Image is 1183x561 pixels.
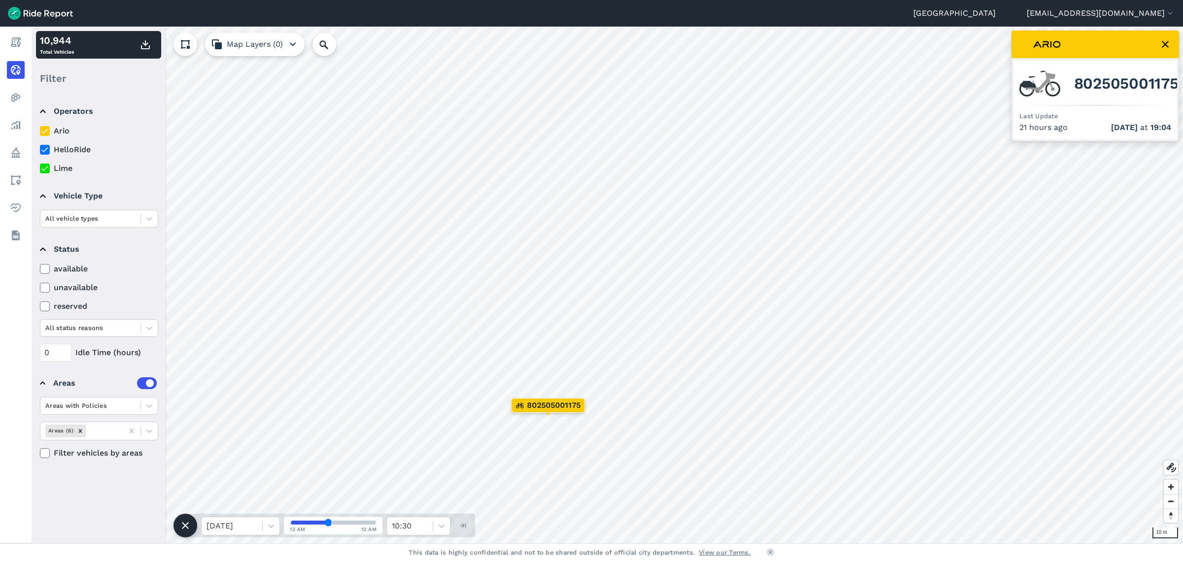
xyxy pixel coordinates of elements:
[1019,112,1058,120] span: Last Update
[313,33,352,56] input: Search Location or Vehicles
[361,526,377,533] span: 12 AM
[7,199,25,217] a: Health
[1111,123,1138,132] span: [DATE]
[40,369,157,397] summary: Areas
[1022,37,1072,51] img: Ario
[1164,480,1178,494] button: Zoom in
[7,144,25,162] a: Policy
[1150,123,1171,132] span: 19:04
[40,263,158,275] label: available
[1019,70,1060,97] img: Ario ebike
[1164,494,1178,508] button: Zoom out
[45,425,75,437] div: Areas (6)
[40,235,157,263] summary: Status
[1019,122,1171,133] div: 21 hours ago
[40,144,158,156] label: HelloRide
[40,282,158,294] label: unavailable
[205,33,305,56] button: Map Layers (0)
[699,548,751,557] a: View our Terms.
[40,182,157,210] summary: Vehicle Type
[1152,528,1178,538] div: 10 m
[75,425,86,437] div: Remove Areas (6)
[7,227,25,244] a: Datasets
[1074,78,1179,90] span: 802505001175
[7,116,25,134] a: Analyze
[290,526,306,533] span: 12 AM
[7,33,25,51] a: Report
[40,163,158,174] label: Lime
[40,447,158,459] label: Filter vehicles by areas
[7,89,25,106] a: Heatmaps
[40,33,74,48] div: 10,944
[40,344,158,362] div: Idle Time (hours)
[53,377,157,389] div: Areas
[1164,508,1178,523] button: Reset bearing to north
[1027,7,1175,19] button: [EMAIL_ADDRESS][DOMAIN_NAME]
[40,33,74,57] div: Total Vehicles
[913,7,996,19] a: [GEOGRAPHIC_DATA]
[7,61,25,79] a: Realtime
[40,300,158,312] label: reserved
[7,171,25,189] a: Areas
[36,63,161,94] div: Filter
[40,125,158,137] label: Ario
[40,98,157,125] summary: Operators
[527,399,581,411] span: 802505001175
[8,7,73,20] img: Ride Report
[1111,122,1171,133] span: at
[32,27,1183,543] canvas: Map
